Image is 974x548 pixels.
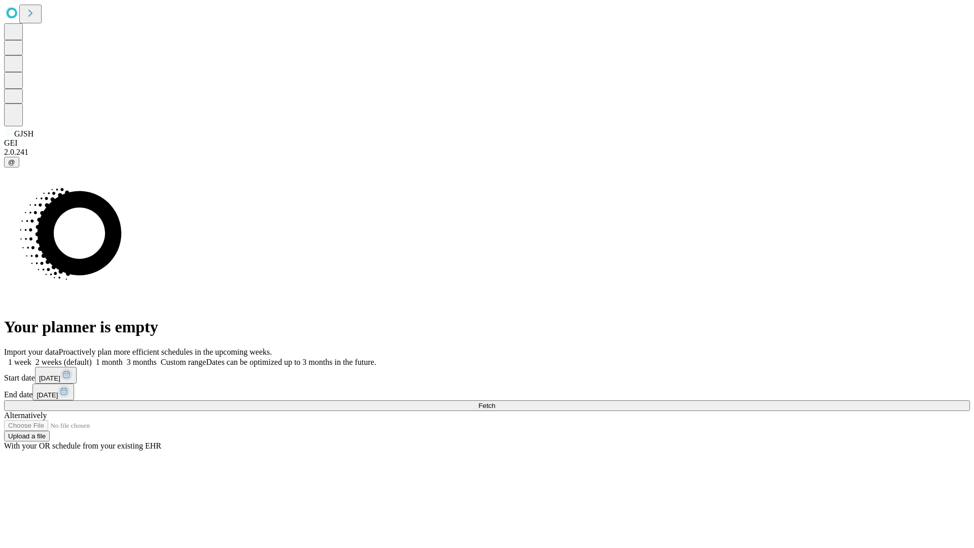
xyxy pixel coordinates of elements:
button: [DATE] [32,384,74,400]
span: GJSH [14,129,33,138]
span: [DATE] [37,391,58,399]
span: Fetch [478,402,495,409]
span: With your OR schedule from your existing EHR [4,441,161,450]
div: Start date [4,367,970,384]
div: GEI [4,139,970,148]
span: Alternatively [4,411,47,420]
span: @ [8,158,15,166]
button: [DATE] [35,367,77,384]
span: 3 months [127,358,157,366]
button: @ [4,157,19,167]
span: Import your data [4,348,59,356]
span: Custom range [161,358,206,366]
span: 1 month [96,358,123,366]
span: [DATE] [39,374,60,382]
button: Fetch [4,400,970,411]
div: End date [4,384,970,400]
span: 1 week [8,358,31,366]
button: Upload a file [4,431,50,441]
div: 2.0.241 [4,148,970,157]
span: 2 weeks (default) [36,358,92,366]
h1: Your planner is empty [4,318,970,336]
span: Dates can be optimized up to 3 months in the future. [206,358,376,366]
span: Proactively plan more efficient schedules in the upcoming weeks. [59,348,272,356]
